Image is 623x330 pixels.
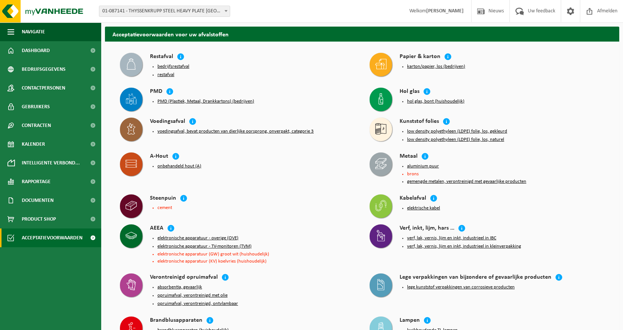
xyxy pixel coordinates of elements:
[157,252,355,257] li: elektronische apparatuur (GW) groot wit (huishoudelijk)
[157,205,355,210] li: cement
[157,128,314,134] button: voedingsafval, bevat producten van dierlijke oorsprong, onverpakt, categorie 3
[407,64,465,70] button: karton/papier, los (bedrijven)
[157,72,174,78] button: restafval
[407,163,439,169] button: aluminium puur
[400,194,426,203] h4: Kabelafval
[157,64,189,70] button: bedrijfsrestafval
[22,135,45,154] span: Kalender
[426,8,464,14] strong: [PERSON_NAME]
[157,259,355,264] li: elektronische apparatuur (KV) koelvries (huishoudelijk)
[150,152,168,161] h4: A-Hout
[407,235,496,241] button: verf, lak, vernis, lijm en inkt, industrieel in IBC
[22,116,51,135] span: Contracten
[407,284,515,290] button: lege kunststof verpakkingen van corrosieve producten
[99,6,230,16] span: 01-087141 - THYSSENKRUPP STEEL HEAVY PLATE ANTWERP NV - ANTWERPEN
[400,118,439,126] h4: Kunststof folies
[407,205,440,211] button: elektrische kabel
[400,88,419,96] h4: Hol glas
[157,99,254,105] button: PMD (Plastiek, Metaal, Drankkartons) (bedrijven)
[407,179,526,185] button: gemengde metalen, verontreinigd met gevaarlijke producten
[22,228,82,247] span: Acceptatievoorwaarden
[150,88,162,96] h4: PMD
[157,284,202,290] button: absorbentia, gevaarlijk
[157,301,238,307] button: opruimafval, verontreinigd, ontvlambaar
[150,317,202,325] h4: Brandblusapparaten
[22,79,65,97] span: Contactpersonen
[400,317,420,325] h4: Lampen
[400,273,551,282] h4: Lege verpakkingen van bijzondere of gevaarlijke producten
[400,152,418,161] h4: Metaal
[22,154,80,172] span: Intelligente verbond...
[400,224,454,233] h4: Verf, inkt, lijm, hars …
[157,163,201,169] button: onbehandeld hout (A)
[150,118,185,126] h4: Voedingsafval
[407,137,504,143] button: low density polyethyleen (LDPE) folie, los, naturel
[22,97,50,116] span: Gebruikers
[407,99,464,105] button: hol glas, bont (huishoudelijk)
[150,273,218,282] h4: Verontreinigd opruimafval
[157,235,238,241] button: elektronische apparatuur - overige (OVE)
[150,194,176,203] h4: Steenpuin
[22,210,56,228] span: Product Shop
[22,60,66,79] span: Bedrijfsgegevens
[407,172,604,176] li: brons
[157,293,228,299] button: opruimafval, verontreinigd met olie
[400,53,440,61] h4: Papier & karton
[105,27,619,41] h2: Acceptatievoorwaarden voor uw afvalstoffen
[150,53,173,61] h4: Restafval
[157,243,252,249] button: elektronische apparatuur - TV-monitoren (TVM)
[407,128,507,134] button: low density polyethyleen (LDPE) folie, los, gekleurd
[22,172,51,191] span: Rapportage
[150,224,163,233] h4: AEEA
[22,41,50,60] span: Dashboard
[22,191,54,210] span: Documenten
[407,243,521,249] button: verf, lak, vernis, lijm en inkt, industrieel in kleinverpakking
[22,22,45,41] span: Navigatie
